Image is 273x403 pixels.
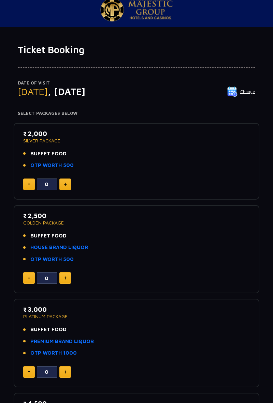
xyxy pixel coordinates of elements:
[48,86,85,97] span: , [DATE]
[227,86,255,97] button: Change
[30,161,74,169] a: OTP WORTH 500
[23,129,250,138] p: ₹ 2,000
[23,211,250,220] p: ₹ 2,500
[64,183,67,186] img: plus
[30,349,77,357] a: OTP WORTH 1000
[18,86,48,97] span: [DATE]
[18,111,255,116] h4: Select Packages Below
[30,232,67,240] span: BUFFET FOOD
[30,150,67,158] span: BUFFET FOOD
[128,0,173,19] img: Majestic Pride
[23,305,250,314] p: ₹ 3,000
[23,314,250,319] p: PLATINUM PACKAGE
[30,326,67,334] span: BUFFET FOOD
[30,255,74,263] a: OTP WORTH 500
[64,276,67,280] img: plus
[28,278,30,279] img: minus
[23,138,250,143] p: SILVER PACKAGE
[64,370,67,374] img: plus
[23,220,250,225] p: GOLDEN PACKAGE
[28,184,30,185] img: minus
[18,44,255,56] h1: Ticket Booking
[28,371,30,372] img: minus
[30,338,94,345] a: PREMIUM BRAND LIQUOR
[30,244,88,251] a: HOUSE BRAND LIQUOR
[18,80,255,87] p: Date of Visit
